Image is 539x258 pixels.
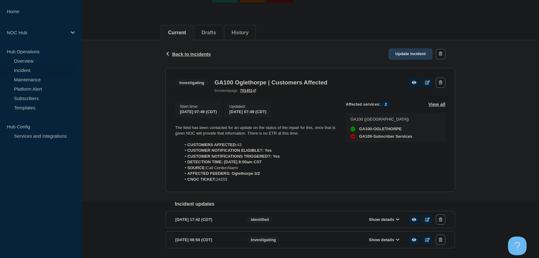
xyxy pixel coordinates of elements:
span: 2 [381,101,391,108]
div: up [350,127,355,131]
li: Call Center/Alarm [181,165,336,171]
button: Drafts [202,30,216,36]
h3: GA100 Oglethorpe | Customers Affected [214,79,327,86]
li: 43 [181,142,336,148]
p: Start time : [180,104,217,109]
div: [DATE] 08:58 (CDT) [175,235,237,245]
p: Updated : [229,104,266,109]
h2: Incident updates [175,201,455,207]
li: 24203 [181,177,336,182]
a: Update incident [388,48,433,60]
p: NOC Hub [7,30,67,35]
button: Current [168,30,186,36]
strong: CUSTOMER NOTIFICATION ELIGIBLE?: Yes [187,148,272,153]
a: 701451 [240,88,256,93]
span: Identified [247,216,273,223]
p: page [214,88,237,93]
p: The field has been contacted for an update on the status of the repair for this, once that is giv... [175,125,336,136]
iframe: Help Scout Beacon - Open [508,236,527,255]
span: Affected services: [346,101,394,108]
span: GA100-Subscriber Services [359,134,412,139]
button: Show details [367,237,401,242]
button: History [232,30,249,36]
strong: CUSTOMER NOTIFICATIONS TRIGGERED?: Yes [187,154,280,159]
button: View all [428,101,445,108]
span: GA100-OGLETHORPE [359,127,402,131]
span: Back to Incidents [172,51,211,57]
div: [DATE] 07:49 (CDT) [229,109,266,114]
strong: DETECTION TIME: [DATE] 8:50am CST [187,160,262,164]
div: [DATE] 17:42 (CDT) [175,214,237,225]
strong: AFFECTED FEEDERS: Oglethorpe 3/2 [187,171,260,176]
span: Investigating [175,79,208,86]
strong: CUSTOMERS AFFECTED: [187,142,237,147]
div: down [350,134,355,139]
span: incident [214,88,229,93]
strong: SOURCE: [187,165,206,170]
strong: CNOC TICKET: [187,177,216,182]
button: Back to Incidents [166,51,211,57]
span: Investigating [247,236,280,243]
p: GA100 ([GEOGRAPHIC_DATA]) [350,117,412,122]
span: [DATE] 07:49 (CDT) [180,109,217,114]
button: Show details [367,217,401,222]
